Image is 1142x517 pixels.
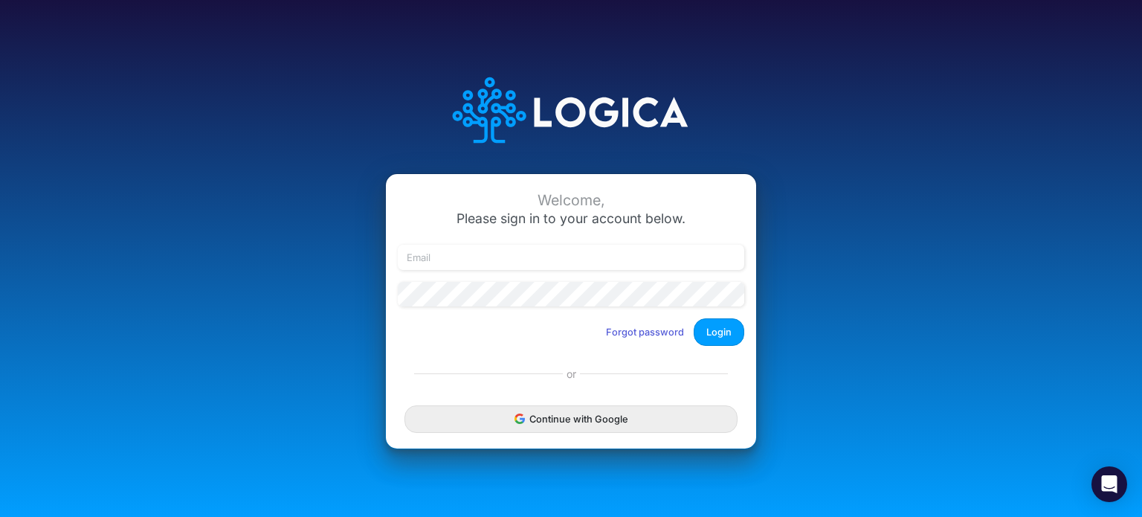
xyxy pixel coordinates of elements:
div: Open Intercom Messenger [1091,466,1127,502]
button: Continue with Google [404,405,738,433]
div: Welcome, [398,192,744,209]
input: Email [398,245,744,270]
button: Login [694,318,744,346]
span: Please sign in to your account below. [457,211,685,226]
button: Forgot password [596,320,694,344]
